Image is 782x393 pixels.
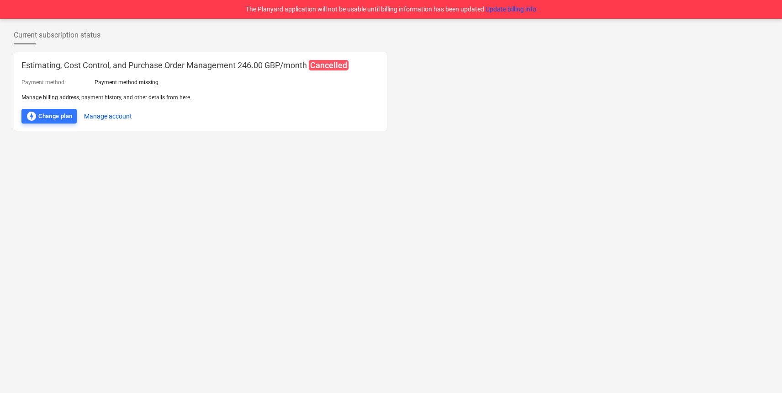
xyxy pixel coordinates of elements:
[26,111,72,122] div: Change plan
[246,5,536,14] p: The Planyard application will not be usable until billing information has been updated
[26,111,37,122] span: offline_bolt
[309,60,349,70] span: Cancelled
[21,109,77,124] button: Change plan
[14,30,100,41] span: Current subscription status
[21,79,66,86] p: Payment method :
[95,79,159,86] p: Payment method missing
[21,94,380,102] p: Manage billing address, payment history, and other details from here.
[486,5,536,14] button: Update billing info
[84,109,132,124] button: Manage account
[21,59,380,71] p: Estimating, Cost Control, and Purchase Order Management 246.00 GBP / month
